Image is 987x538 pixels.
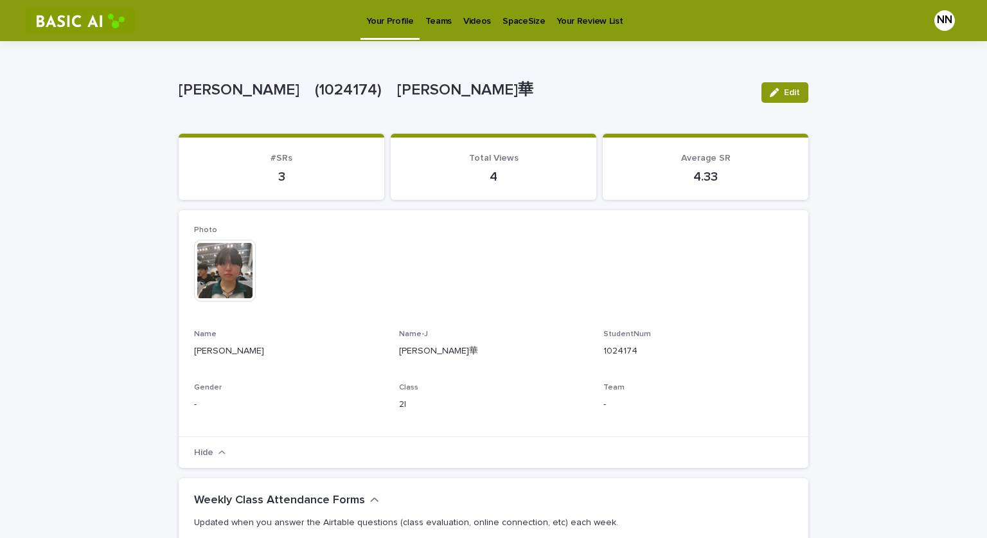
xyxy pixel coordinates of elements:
[399,330,428,338] span: Name-J
[194,384,222,391] span: Gender
[761,82,808,103] button: Edit
[399,384,418,391] span: Class
[194,330,217,338] span: Name
[603,330,651,338] span: StudentNum
[603,398,793,411] p: -
[934,10,955,31] div: NN
[179,81,751,100] p: [PERSON_NAME] (1024174) [PERSON_NAME]華
[271,154,292,163] span: #SRs
[194,494,365,508] h2: Weekly Class Attendance Forms
[399,398,589,411] p: 2I
[194,345,384,358] p: [PERSON_NAME]
[603,384,625,391] span: Team
[194,448,226,458] button: Hide
[194,517,788,528] p: Updated when you answer the Airtable questions (class evaluation, online connection, etc) each week.
[194,494,379,508] button: Weekly Class Attendance Forms
[194,169,369,184] p: 3
[618,169,793,184] p: 4.33
[26,8,135,33] img: RtIB8pj2QQiOZo6waziI
[194,398,384,411] p: -
[681,154,731,163] span: Average SR
[399,345,589,358] p: [PERSON_NAME]華
[406,169,581,184] p: 4
[469,154,519,163] span: Total Views
[194,226,217,234] span: Photo
[784,88,800,97] span: Edit
[603,345,793,358] p: 1024174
